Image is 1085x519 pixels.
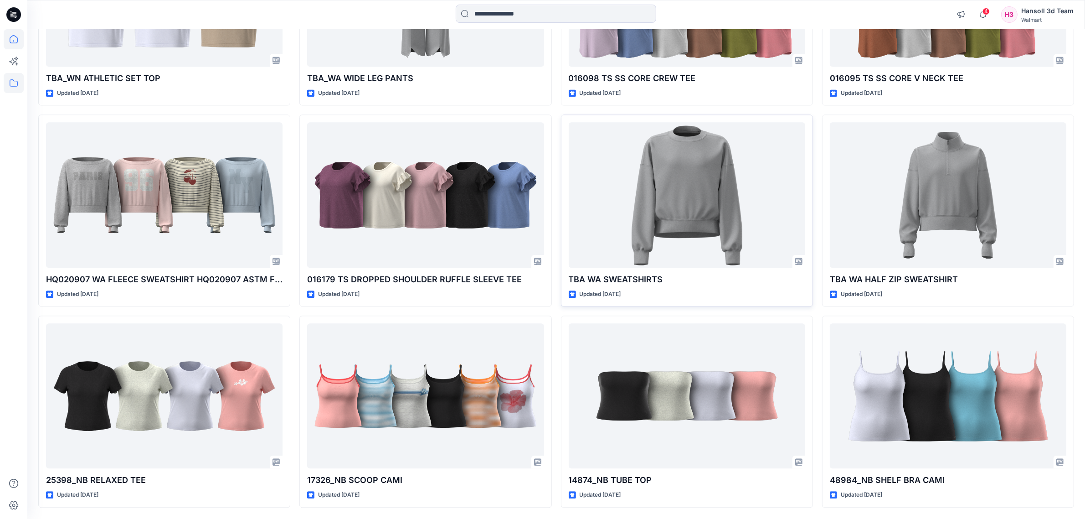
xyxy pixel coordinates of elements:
[830,122,1066,267] a: TBA WA HALF ZIP SWEATSHIRT
[318,290,360,299] p: Updated [DATE]
[1021,16,1074,23] div: Walmart
[830,323,1066,468] a: 48984_NB SHELF BRA CAMI
[569,323,805,468] a: 14874_NB TUBE TOP
[46,72,283,85] p: TBA_WN ATHLETIC SET TOP
[569,474,805,487] p: 14874_NB TUBE TOP
[46,122,283,267] a: HQ020907 WA FLEECE SWEATSHIRT HQ020907 ASTM FIT L(10/12)
[307,474,544,487] p: 17326_NB SCOOP CAMI
[318,490,360,500] p: Updated [DATE]
[57,290,98,299] p: Updated [DATE]
[307,72,544,85] p: TBA_WA WIDE LEG PANTS
[569,122,805,267] a: TBA WA SWEATSHIRTS
[307,323,544,468] a: 17326_NB SCOOP CAMI
[830,72,1066,85] p: 016095 TS SS CORE V NECK TEE
[1001,6,1018,23] div: H3
[569,72,805,85] p: 016098 TS SS CORE CREW TEE
[569,273,805,286] p: TBA WA SWEATSHIRTS
[580,490,621,500] p: Updated [DATE]
[841,490,882,500] p: Updated [DATE]
[830,474,1066,487] p: 48984_NB SHELF BRA CAMI
[57,88,98,98] p: Updated [DATE]
[841,88,882,98] p: Updated [DATE]
[46,273,283,286] p: HQ020907 WA FLEECE SWEATSHIRT HQ020907 ASTM FIT L(10/12)
[307,273,544,286] p: 016179 TS DROPPED SHOULDER RUFFLE SLEEVE TEE
[580,88,621,98] p: Updated [DATE]
[1021,5,1074,16] div: Hansoll 3d Team
[841,290,882,299] p: Updated [DATE]
[46,323,283,468] a: 25398_NB RELAXED TEE
[46,474,283,487] p: 25398_NB RELAXED TEE
[307,122,544,267] a: 016179 TS DROPPED SHOULDER RUFFLE SLEEVE TEE
[580,290,621,299] p: Updated [DATE]
[830,273,1066,286] p: TBA WA HALF ZIP SWEATSHIRT
[318,88,360,98] p: Updated [DATE]
[982,8,990,15] span: 4
[57,490,98,500] p: Updated [DATE]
